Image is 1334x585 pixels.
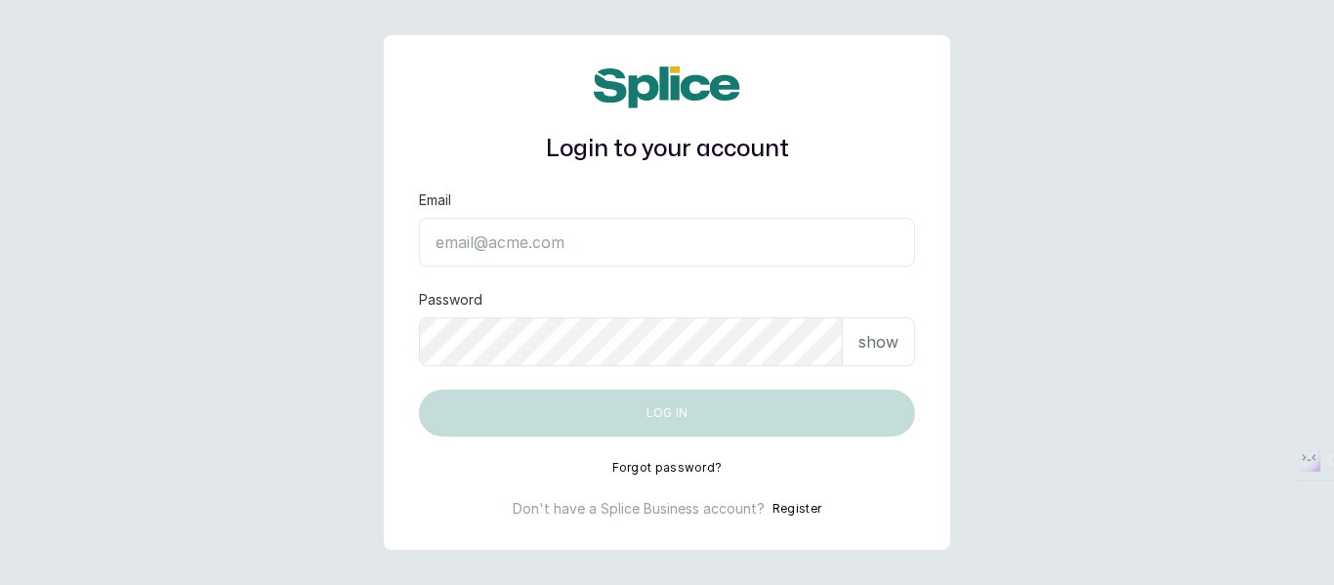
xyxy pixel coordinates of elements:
button: Register [772,499,821,519]
button: Forgot password? [612,460,723,476]
label: Email [419,190,451,210]
label: Password [419,290,482,310]
p: Don't have a Splice Business account? [513,499,765,519]
input: email@acme.com [419,218,915,267]
button: Log in [419,390,915,437]
h1: Login to your account [419,132,915,167]
p: show [858,330,898,354]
